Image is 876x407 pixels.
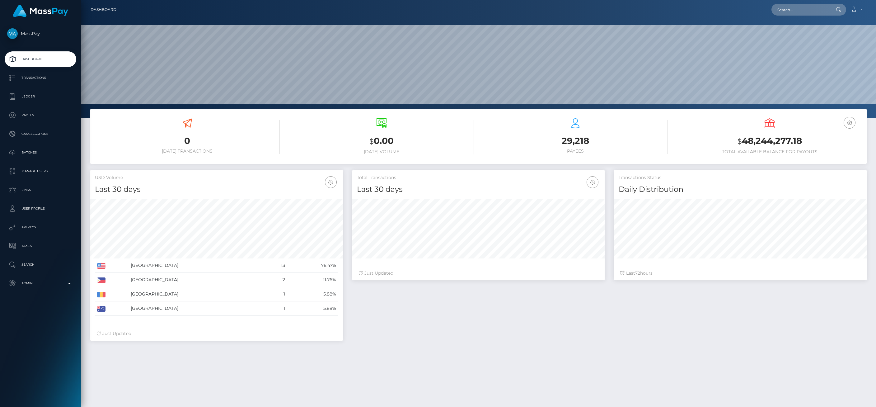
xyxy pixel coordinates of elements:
img: US.png [97,263,105,269]
td: 11.76% [287,273,338,287]
a: Links [5,182,76,198]
small: $ [369,137,374,146]
h3: 48,244,277.18 [677,135,862,148]
input: Search... [771,4,830,16]
h4: Daily Distribution [619,184,862,195]
a: User Profile [5,201,76,216]
a: Batches [5,145,76,160]
img: MassPay [7,28,18,39]
p: Links [7,185,74,195]
span: 72 [635,270,640,276]
h6: Total Available Balance for Payouts [677,149,862,154]
a: Dashboard [91,3,116,16]
p: API Keys [7,223,74,232]
td: [GEOGRAPHIC_DATA] [129,273,265,287]
a: Cancellations [5,126,76,142]
h3: 0 [95,135,280,147]
p: Transactions [7,73,74,83]
p: Search [7,260,74,269]
a: API Keys [5,220,76,235]
h5: USD Volume [95,175,338,181]
a: Payees [5,107,76,123]
img: MassPay Logo [13,5,68,17]
a: Taxes [5,238,76,254]
td: 13 [265,258,287,273]
a: Manage Users [5,163,76,179]
p: Admin [7,279,74,288]
td: 5.88% [287,301,338,316]
a: Search [5,257,76,272]
h5: Transactions Status [619,175,862,181]
div: Just Updated [358,270,599,277]
h3: 0.00 [289,135,474,148]
p: Batches [7,148,74,157]
h6: [DATE] Transactions [95,149,280,154]
p: User Profile [7,204,74,213]
td: [GEOGRAPHIC_DATA] [129,301,265,316]
p: Cancellations [7,129,74,139]
h4: Last 30 days [95,184,338,195]
p: Payees [7,111,74,120]
small: $ [738,137,742,146]
h6: Payees [483,149,668,154]
a: Transactions [5,70,76,86]
img: PH.png [97,277,105,283]
h5: Total Transactions [357,175,600,181]
span: MassPay [5,31,76,36]
p: Ledger [7,92,74,101]
td: [GEOGRAPHIC_DATA] [129,258,265,273]
p: Manage Users [7,167,74,176]
img: AU.png [97,306,105,312]
div: Last hours [620,270,860,277]
td: 2 [265,273,287,287]
div: Just Updated [96,330,337,337]
p: Taxes [7,241,74,251]
a: Admin [5,276,76,291]
h3: 29,218 [483,135,668,147]
td: 1 [265,301,287,316]
td: 1 [265,287,287,301]
img: RO.png [97,292,105,297]
h6: [DATE] Volume [289,149,474,154]
td: [GEOGRAPHIC_DATA] [129,287,265,301]
a: Ledger [5,89,76,104]
td: 5.88% [287,287,338,301]
p: Dashboard [7,54,74,64]
td: 76.47% [287,258,338,273]
h4: Last 30 days [357,184,600,195]
a: Dashboard [5,51,76,67]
